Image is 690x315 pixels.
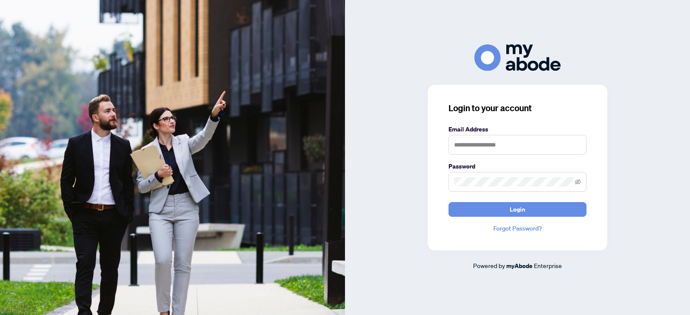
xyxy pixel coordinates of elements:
[448,224,586,233] a: Forgot Password?
[448,162,586,171] label: Password
[448,125,586,134] label: Email Address
[534,262,562,269] span: Enterprise
[448,202,586,217] button: Login
[448,102,586,114] h3: Login to your account
[473,262,505,269] span: Powered by
[510,203,525,216] span: Login
[575,179,581,185] span: eye-invisible
[506,261,533,271] a: myAbode
[474,44,561,71] img: ma-logo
